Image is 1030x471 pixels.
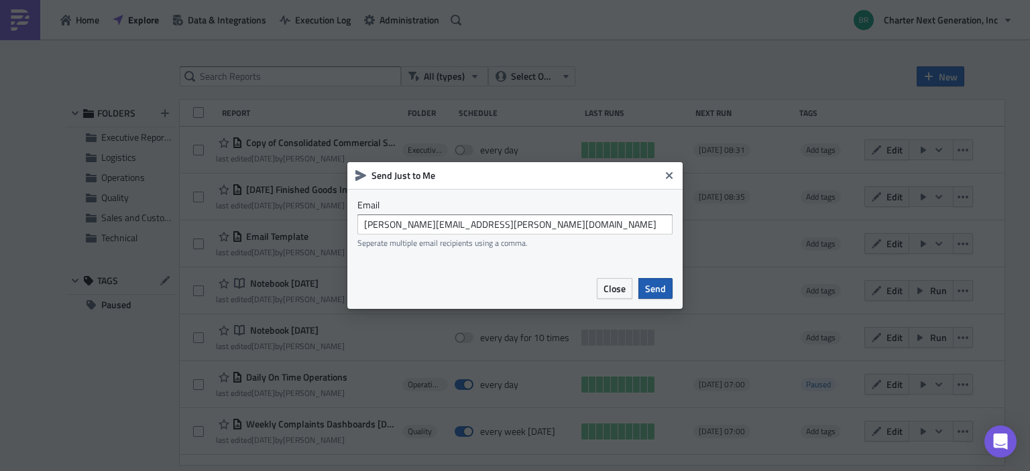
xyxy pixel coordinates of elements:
h6: Send Just to Me [371,170,660,182]
button: Send [638,278,673,299]
button: Close [597,278,632,299]
div: Open Intercom Messenger [984,425,1017,458]
div: Seperate multiple email recipients using a comma. [357,238,673,248]
span: Close [604,281,626,295]
label: Email [357,199,673,211]
button: Close [659,165,679,186]
span: Send [645,281,666,295]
